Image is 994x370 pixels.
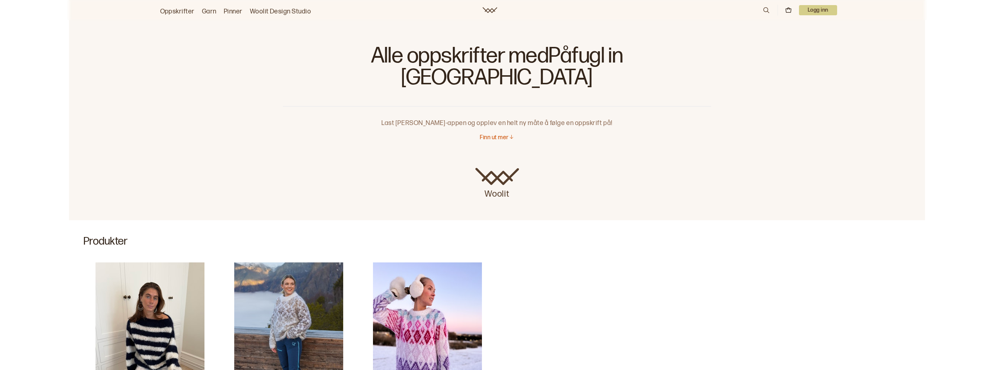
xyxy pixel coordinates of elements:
a: Woolit Design Studio [250,7,311,17]
p: Logg inn [799,5,837,15]
p: Finn ut mer [480,134,508,142]
h1: Alle oppskrifter med Påfugl in [GEOGRAPHIC_DATA] [283,44,711,94]
p: Last [PERSON_NAME]-appen og opplev en helt ny måte å følge en oppskrift på! [283,106,711,128]
a: Woolit [475,168,519,200]
img: Woolit [475,168,519,185]
a: Pinner [224,7,243,17]
a: Oppskrifter [160,7,195,17]
button: User dropdown [799,5,837,15]
a: Garn [202,7,216,17]
button: Finn ut mer [480,134,514,142]
h2: Produkter [69,220,925,248]
a: Woolit [483,7,497,13]
p: Woolit [475,185,519,200]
